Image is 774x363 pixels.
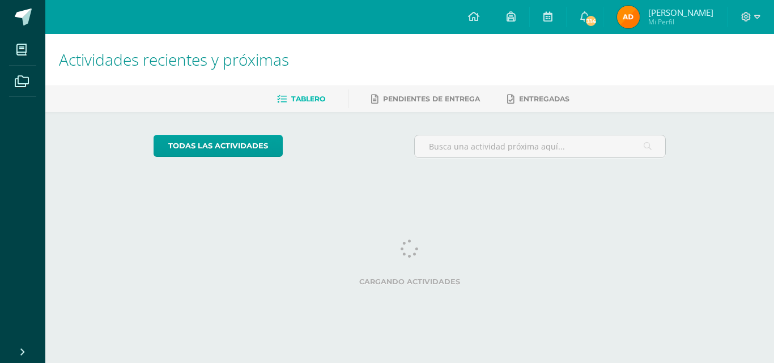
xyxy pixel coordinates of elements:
[585,15,597,27] span: 314
[648,17,713,27] span: Mi Perfil
[507,90,569,108] a: Entregadas
[291,95,325,103] span: Tablero
[371,90,480,108] a: Pendientes de entrega
[154,135,283,157] a: todas las Actividades
[648,7,713,18] span: [PERSON_NAME]
[59,49,289,70] span: Actividades recientes y próximas
[383,95,480,103] span: Pendientes de entrega
[415,135,666,157] input: Busca una actividad próxima aquí...
[154,277,666,286] label: Cargando actividades
[519,95,569,103] span: Entregadas
[277,90,325,108] a: Tablero
[617,6,640,28] img: 6e5d2a59b032968e530f96f4f3ce5ba6.png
